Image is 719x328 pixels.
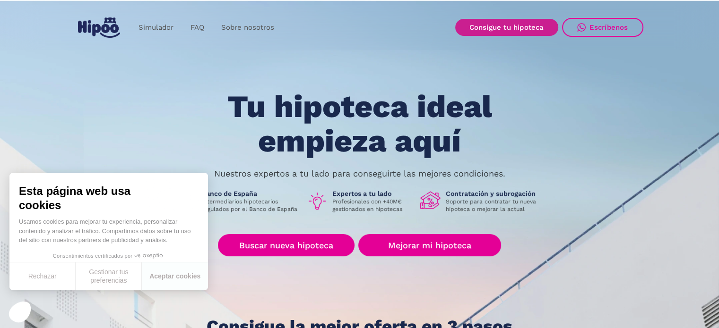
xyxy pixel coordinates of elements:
p: Soporte para contratar tu nueva hipoteca o mejorar la actual [446,198,543,213]
a: home [76,14,122,42]
a: FAQ [182,18,213,37]
a: Mejorar mi hipoteca [358,234,501,256]
p: Intermediarios hipotecarios regulados por el Banco de España [202,198,299,213]
a: Consigue tu hipoteca [455,19,558,36]
h1: Banco de España [202,189,299,198]
p: Nuestros expertos a tu lado para conseguirte las mejores condiciones. [214,170,505,177]
h1: Expertos a tu lado [332,189,413,198]
a: Buscar nueva hipoteca [218,234,355,256]
div: Escríbenos [589,23,628,32]
p: Profesionales con +40M€ gestionados en hipotecas [332,198,413,213]
a: Escríbenos [562,18,643,37]
h1: Contratación y subrogación [446,189,543,198]
h1: Tu hipoteca ideal empieza aquí [180,90,538,158]
a: Sobre nosotros [213,18,283,37]
a: Simulador [130,18,182,37]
